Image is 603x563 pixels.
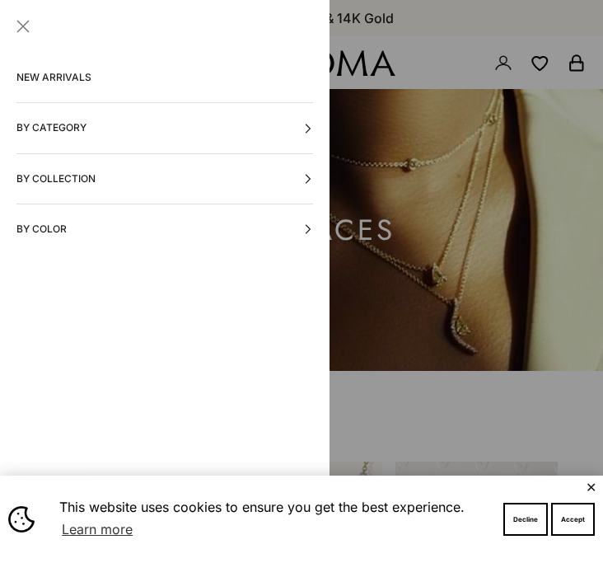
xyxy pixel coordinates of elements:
[16,53,313,102] a: NEW ARRIVALS
[503,503,548,536] button: Decline
[59,497,491,542] span: This website uses cookies to ensure you get the best experience.
[16,103,313,152] button: By Category
[586,482,596,492] button: Close
[8,506,35,533] img: Cookie banner
[16,154,313,204] button: By Collection
[551,503,595,536] button: Accept
[16,204,313,254] button: By Color
[59,517,135,542] a: Learn more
